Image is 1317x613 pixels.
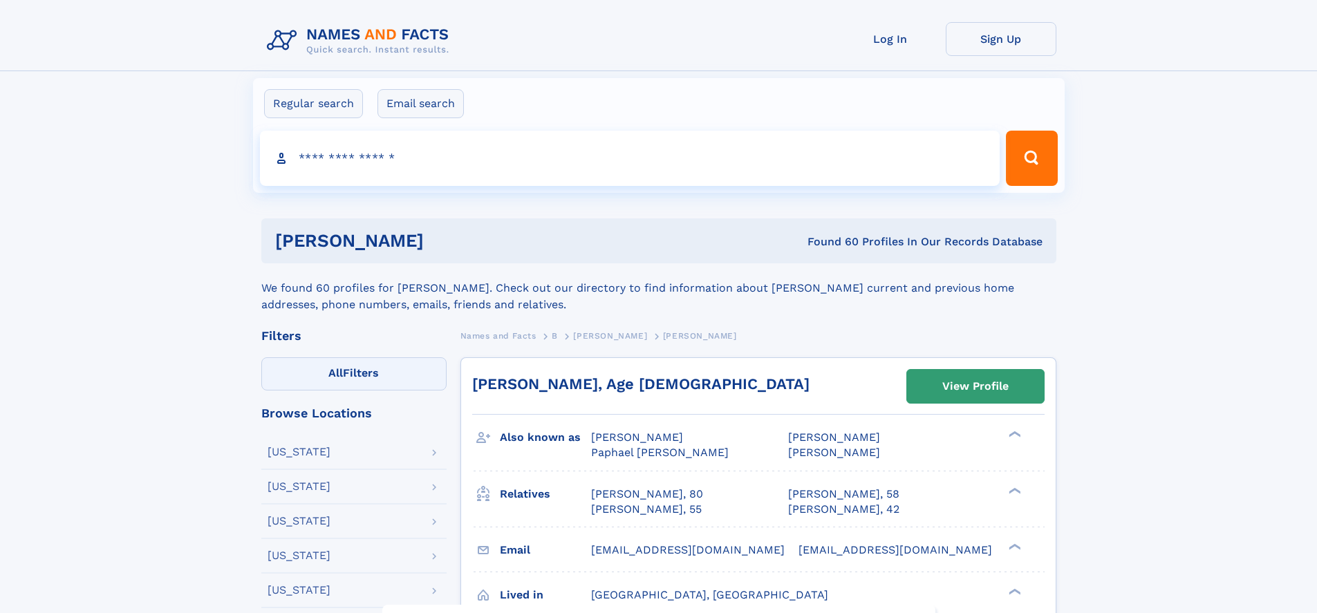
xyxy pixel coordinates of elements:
[788,487,899,502] a: [PERSON_NAME], 58
[591,446,729,459] span: Paphael [PERSON_NAME]
[268,481,330,492] div: [US_STATE]
[460,327,536,344] a: Names and Facts
[591,588,828,601] span: [GEOGRAPHIC_DATA], [GEOGRAPHIC_DATA]
[573,327,647,344] a: [PERSON_NAME]
[500,482,591,506] h3: Relatives
[552,331,558,341] span: B
[268,550,330,561] div: [US_STATE]
[788,446,880,459] span: [PERSON_NAME]
[268,446,330,458] div: [US_STATE]
[552,327,558,344] a: B
[261,357,447,390] label: Filters
[472,375,810,393] a: [PERSON_NAME], Age [DEMOGRAPHIC_DATA]
[260,131,1000,186] input: search input
[591,543,785,556] span: [EMAIL_ADDRESS][DOMAIN_NAME]
[500,426,591,449] h3: Also known as
[268,585,330,596] div: [US_STATE]
[835,22,946,56] a: Log In
[500,538,591,562] h3: Email
[615,234,1043,249] div: Found 60 Profiles In Our Records Database
[261,407,447,419] div: Browse Locations
[261,263,1056,313] div: We found 60 profiles for [PERSON_NAME]. Check out our directory to find information about [PERSON...
[500,583,591,607] h3: Lived in
[788,431,880,444] span: [PERSON_NAME]
[907,370,1044,403] a: View Profile
[591,502,702,517] a: [PERSON_NAME], 55
[591,431,683,444] span: [PERSON_NAME]
[942,370,1009,402] div: View Profile
[663,331,737,341] span: [PERSON_NAME]
[573,331,647,341] span: [PERSON_NAME]
[261,22,460,59] img: Logo Names and Facts
[591,487,703,502] a: [PERSON_NAME], 80
[1005,587,1022,596] div: ❯
[264,89,363,118] label: Regular search
[377,89,464,118] label: Email search
[788,502,899,517] a: [PERSON_NAME], 42
[275,232,616,249] h1: [PERSON_NAME]
[328,366,343,379] span: All
[268,516,330,527] div: [US_STATE]
[798,543,992,556] span: [EMAIL_ADDRESS][DOMAIN_NAME]
[1005,542,1022,551] div: ❯
[261,330,447,342] div: Filters
[1005,430,1022,439] div: ❯
[1005,486,1022,495] div: ❯
[946,22,1056,56] a: Sign Up
[1006,131,1057,186] button: Search Button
